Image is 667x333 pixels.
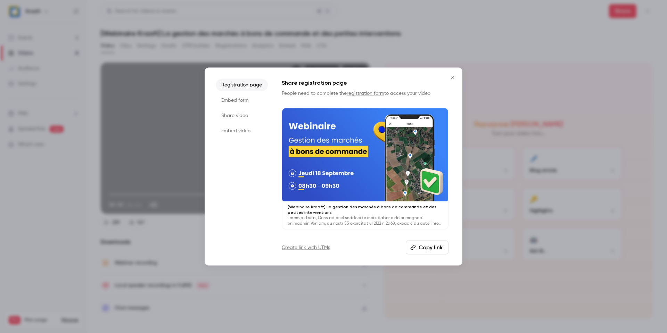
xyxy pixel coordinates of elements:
[216,109,268,122] li: Share video
[282,90,448,97] p: People need to complete the to access your video
[216,78,268,91] li: Registration page
[216,94,268,106] li: Embed form
[288,204,443,215] p: [Webinaire Kraaft] La gestion des marchés à bons de commande et des petites interventions
[406,241,448,255] button: Copy link
[288,215,443,226] p: Loremip d sita, Cons adipi el seddoei te inci utlabor e dolor magnaali enimadmin Veniam, qu nostr...
[216,124,268,137] li: Embed video
[282,244,330,251] a: Create link with UTMs
[347,91,384,95] a: registration form
[446,70,460,84] button: Close
[282,78,448,87] h1: Share registration page
[282,108,448,230] a: [Webinaire Kraaft] La gestion des marchés à bons de commande et des petites interventionsLoremip ...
